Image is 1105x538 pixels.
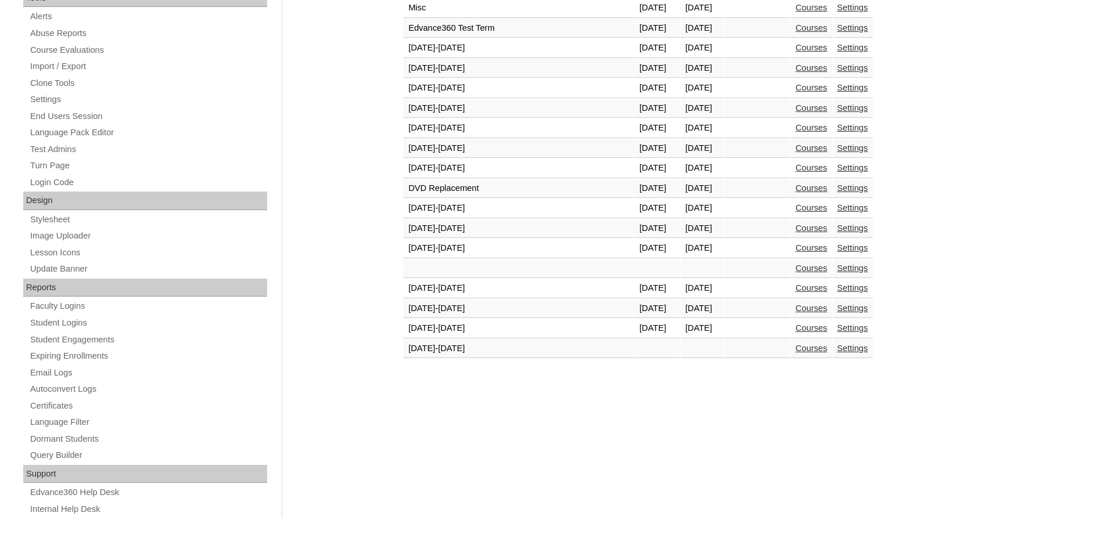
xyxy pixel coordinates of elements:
[681,99,723,118] td: [DATE]
[29,109,267,124] a: End Users Session
[635,59,680,78] td: [DATE]
[29,502,267,517] a: Internal Help Desk
[681,118,723,138] td: [DATE]
[404,179,634,198] td: DVD Replacement
[29,399,267,413] a: Certificates
[29,432,267,446] a: Dormant Students
[29,415,267,429] a: Language Filter
[837,123,868,132] a: Settings
[681,139,723,158] td: [DATE]
[681,38,723,58] td: [DATE]
[837,63,868,73] a: Settings
[796,323,827,333] a: Courses
[837,243,868,252] a: Settings
[29,212,267,227] a: Stylesheet
[635,38,680,58] td: [DATE]
[29,333,267,347] a: Student Engagements
[635,279,680,298] td: [DATE]
[681,198,723,218] td: [DATE]
[29,299,267,313] a: Faculty Logins
[635,219,680,239] td: [DATE]
[29,262,267,276] a: Update Banner
[796,183,827,193] a: Courses
[635,78,680,98] td: [DATE]
[635,299,680,319] td: [DATE]
[837,23,868,33] a: Settings
[635,198,680,218] td: [DATE]
[681,239,723,258] td: [DATE]
[837,263,868,273] a: Settings
[29,92,267,107] a: Settings
[404,319,634,338] td: [DATE]-[DATE]
[29,26,267,41] a: Abuse Reports
[837,223,868,233] a: Settings
[635,158,680,178] td: [DATE]
[29,43,267,57] a: Course Evaluations
[635,118,680,138] td: [DATE]
[23,279,267,297] div: Reports
[29,382,267,396] a: Autoconvert Logs
[681,78,723,98] td: [DATE]
[29,485,267,500] a: Edvance360 Help Desk
[29,448,267,463] a: Query Builder
[796,283,827,293] a: Courses
[29,229,267,243] a: Image Uploader
[404,19,634,38] td: Edvance360 Test Term
[404,59,634,78] td: [DATE]-[DATE]
[837,323,868,333] a: Settings
[404,279,634,298] td: [DATE]-[DATE]
[404,38,634,58] td: [DATE]-[DATE]
[796,304,827,313] a: Courses
[635,19,680,38] td: [DATE]
[404,239,634,258] td: [DATE]-[DATE]
[837,83,868,92] a: Settings
[796,63,827,73] a: Courses
[796,83,827,92] a: Courses
[681,279,723,298] td: [DATE]
[635,319,680,338] td: [DATE]
[29,245,267,260] a: Lesson Icons
[635,139,680,158] td: [DATE]
[837,344,868,353] a: Settings
[29,125,267,140] a: Language Pack Editor
[29,9,267,24] a: Alerts
[23,465,267,483] div: Support
[796,223,827,233] a: Courses
[837,283,868,293] a: Settings
[635,239,680,258] td: [DATE]
[404,198,634,218] td: [DATE]-[DATE]
[29,142,267,157] a: Test Admins
[29,349,267,363] a: Expiring Enrollments
[837,143,868,153] a: Settings
[796,3,827,12] a: Courses
[635,179,680,198] td: [DATE]
[23,192,267,210] div: Design
[796,143,827,153] a: Courses
[796,123,827,132] a: Courses
[837,103,868,113] a: Settings
[29,59,267,74] a: Import / Export
[796,263,827,273] a: Courses
[681,59,723,78] td: [DATE]
[837,304,868,313] a: Settings
[837,43,868,52] a: Settings
[404,219,634,239] td: [DATE]-[DATE]
[681,219,723,239] td: [DATE]
[29,158,267,173] a: Turn Page
[796,203,827,212] a: Courses
[681,299,723,319] td: [DATE]
[796,43,827,52] a: Courses
[837,203,868,212] a: Settings
[681,158,723,178] td: [DATE]
[29,76,267,91] a: Clone Tools
[404,139,634,158] td: [DATE]-[DATE]
[681,319,723,338] td: [DATE]
[837,3,868,12] a: Settings
[404,299,634,319] td: [DATE]-[DATE]
[837,163,868,172] a: Settings
[796,23,827,33] a: Courses
[837,183,868,193] a: Settings
[29,316,267,330] a: Student Logins
[29,366,267,380] a: Email Logs
[404,78,634,98] td: [DATE]-[DATE]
